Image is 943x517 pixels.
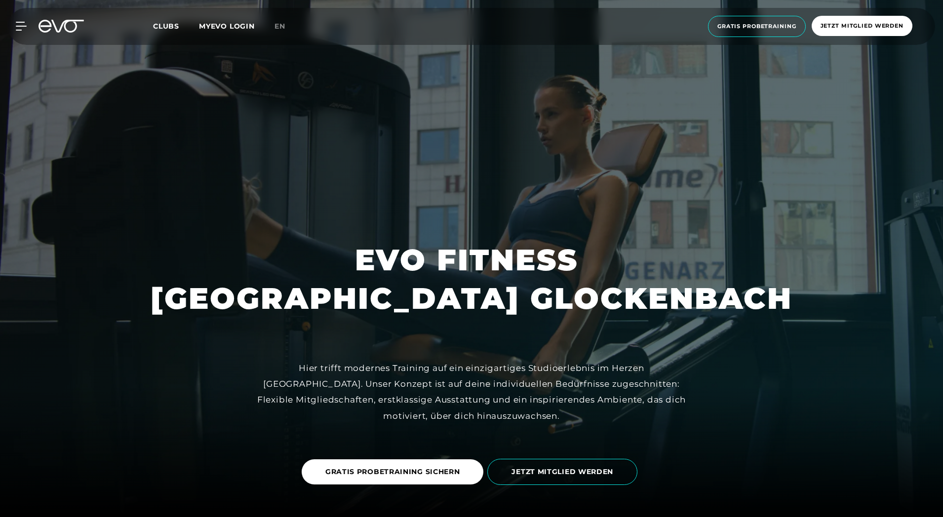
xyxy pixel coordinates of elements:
[809,16,915,37] a: Jetzt Mitglied werden
[153,21,199,31] a: Clubs
[511,467,613,477] span: JETZT MITGLIED WERDEN
[487,451,641,492] a: JETZT MITGLIED WERDEN
[275,21,297,32] a: en
[151,241,792,318] h1: EVO FITNESS [GEOGRAPHIC_DATA] GLOCKENBACH
[275,22,285,31] span: en
[325,467,460,477] span: GRATIS PROBETRAINING SICHERN
[302,452,488,492] a: GRATIS PROBETRAINING SICHERN
[249,360,694,424] div: Hier trifft modernes Training auf ein einzigartiges Studioerlebnis im Herzen [GEOGRAPHIC_DATA]. U...
[821,22,904,30] span: Jetzt Mitglied werden
[705,16,809,37] a: Gratis Probetraining
[153,22,179,31] span: Clubs
[717,22,796,31] span: Gratis Probetraining
[199,22,255,31] a: MYEVO LOGIN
